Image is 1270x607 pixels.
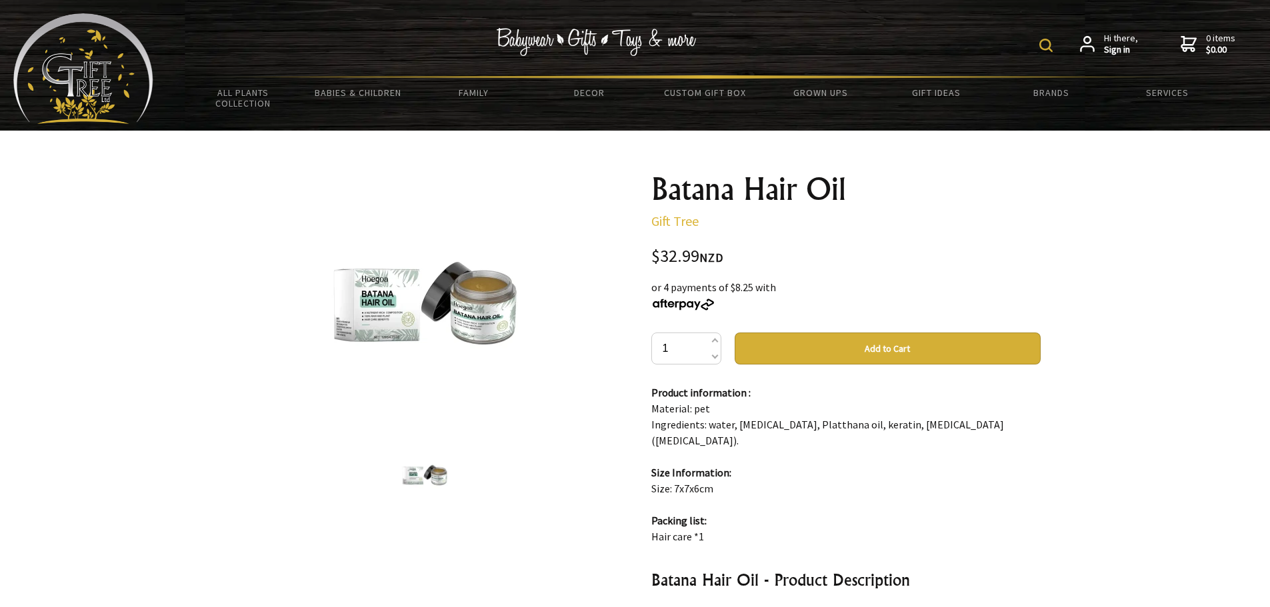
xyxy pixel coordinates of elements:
[878,79,993,107] a: Gift Ideas
[13,13,153,124] img: Babyware - Gifts - Toys and more...
[735,332,1041,364] button: Add to Cart
[651,248,1041,266] div: $32.99
[416,79,531,107] a: Family
[321,199,529,407] img: Batana Hair Oil
[651,173,1041,205] h1: Batana Hair Oil
[651,569,1041,590] h3: Batana Hair Oil - Product Description
[763,79,878,107] a: Grown Ups
[1109,79,1225,107] a: Services
[994,79,1109,107] a: Brands
[1080,33,1138,56] a: Hi there,Sign in
[651,299,715,310] img: Afterpay
[301,79,416,107] a: Babies & Children
[185,79,301,117] a: All Plants Collection
[651,386,751,399] strong: Product information :
[647,79,763,107] a: Custom Gift Box
[651,279,1041,311] div: or 4 payments of $8.25 with
[1181,33,1235,56] a: 0 items$0.00
[1104,44,1138,56] strong: Sign in
[651,514,707,527] strong: Packing list:
[399,450,450,500] img: Batana Hair Oil
[651,466,731,479] strong: Size Information:
[699,250,723,265] span: NZD
[497,28,697,56] img: Babywear - Gifts - Toys & more
[1206,44,1235,56] strong: $0.00
[1104,33,1138,56] span: Hi there,
[651,213,699,229] a: Gift Tree
[651,384,1041,544] p: Material: pet Ingredients: water, [MEDICAL_DATA], Platthana oil, keratin, [MEDICAL_DATA] ([MEDICA...
[531,79,647,107] a: Decor
[1039,39,1053,52] img: product search
[1206,32,1235,56] span: 0 items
